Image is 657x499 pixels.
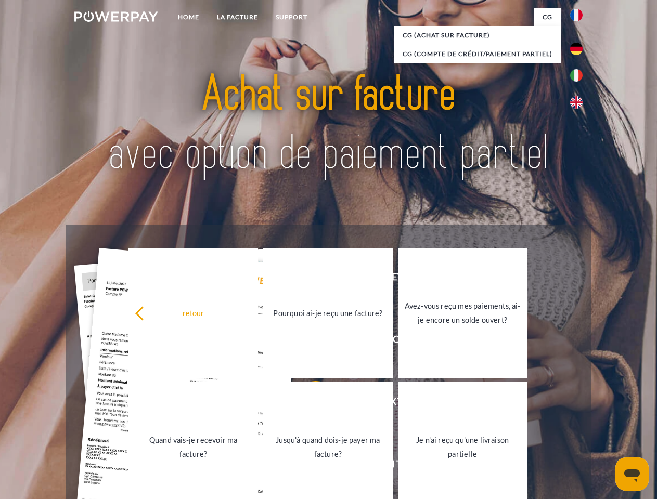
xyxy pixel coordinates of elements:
img: de [570,43,583,55]
div: Quand vais-je recevoir ma facture? [135,433,252,461]
div: Avez-vous reçu mes paiements, ai-je encore un solde ouvert? [404,299,521,327]
a: CG (Compte de crédit/paiement partiel) [394,45,561,63]
a: CG (achat sur facture) [394,26,561,45]
img: title-powerpay_fr.svg [99,50,558,199]
a: Support [267,8,316,27]
iframe: Bouton de lancement de la fenêtre de messagerie [615,457,649,491]
div: Pourquoi ai-je reçu une facture? [269,306,387,320]
img: fr [570,9,583,21]
a: LA FACTURE [208,8,267,27]
img: en [570,96,583,109]
img: it [570,69,583,82]
div: Jusqu'à quand dois-je payer ma facture? [269,433,387,461]
a: CG [534,8,561,27]
a: Avez-vous reçu mes paiements, ai-je encore un solde ouvert? [398,248,527,378]
img: logo-powerpay-white.svg [74,11,158,22]
div: Je n'ai reçu qu'une livraison partielle [404,433,521,461]
div: retour [135,306,252,320]
a: Home [169,8,208,27]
